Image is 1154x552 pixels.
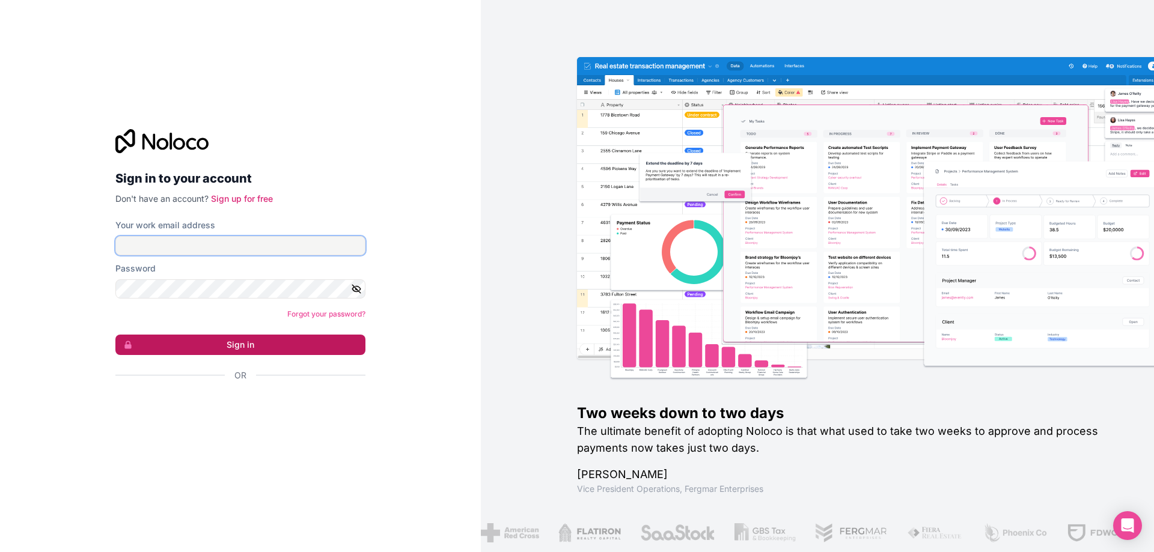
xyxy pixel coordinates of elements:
[211,193,273,204] a: Sign up for free
[480,523,539,542] img: /assets/american-red-cross-BAupjrZR.png
[814,523,888,542] img: /assets/fergmar-CudnrXN5.png
[115,236,365,255] input: Email address
[982,523,1047,542] img: /assets/phoenix-BREaitsQ.png
[115,168,365,189] h2: Sign in to your account
[115,219,215,231] label: Your work email address
[734,523,795,542] img: /assets/gbstax-C-GtDUiK.png
[234,369,246,381] span: Or
[577,404,1116,423] h1: Two weeks down to two days
[577,423,1116,456] h2: The ultimate benefit of adopting Noloco is that what used to take two weeks to approve and proces...
[115,193,209,204] span: Don't have an account?
[115,279,365,299] input: Password
[640,523,715,542] img: /assets/saastock-C6Zbiodz.png
[287,309,365,318] a: Forgot your password?
[577,466,1116,483] h1: [PERSON_NAME]
[1113,511,1142,540] div: Open Intercom Messenger
[558,523,620,542] img: /assets/flatiron-C8eUkumj.png
[577,483,1116,495] h1: Vice President Operations , Fergmar Enterprises
[109,395,362,421] iframe: Google 계정으로 로그인 버튼
[115,262,156,274] label: Password
[907,523,963,542] img: /assets/fiera-fwj2N5v4.png
[1066,523,1137,542] img: /assets/fdworks-Bi04fVtw.png
[115,335,365,355] button: Sign in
